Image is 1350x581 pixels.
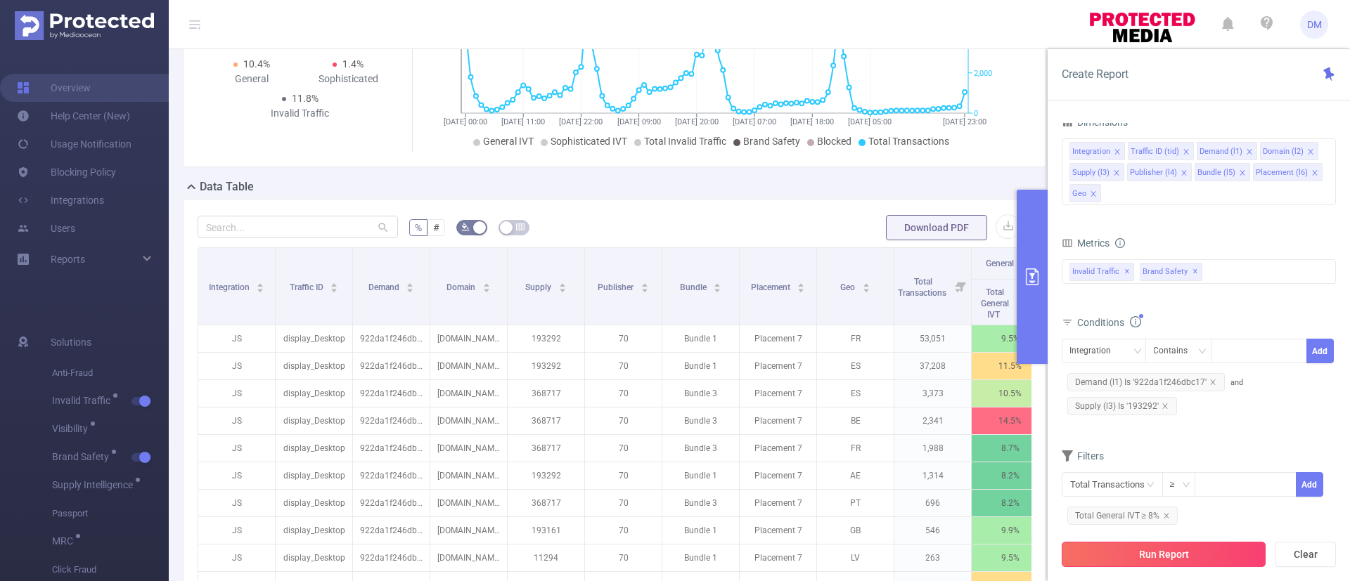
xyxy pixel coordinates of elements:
p: 70 [585,407,662,434]
i: icon: close [1181,169,1188,178]
i: icon: down [1133,347,1142,357]
i: icon: caret-up [257,281,264,285]
p: Placement 7 [740,407,816,434]
p: 368717 [508,435,584,462]
p: [DOMAIN_NAME] [430,380,507,407]
div: Contains [1154,339,1198,363]
span: DM [1307,11,1322,39]
i: icon: caret-down [714,287,721,291]
p: Placement 7 [740,435,816,462]
i: icon: close [1311,169,1318,178]
i: Filter menu [951,248,971,325]
p: display_Desktop [276,462,352,489]
div: Sort [641,281,649,289]
span: General IVT [986,259,1029,268]
span: Total General IVT ≥ 8% [1067,507,1178,525]
span: Passport [52,500,169,528]
div: Sort [256,281,264,289]
span: Filters [1062,450,1104,462]
p: 368717 [508,407,584,434]
i: icon: close [1239,169,1246,178]
button: Run Report [1062,542,1266,567]
p: 922da1f246dbc17 [353,407,430,434]
p: 922da1f246dbc17 [353,325,430,352]
p: 922da1f246dbc17 [353,517,430,544]
span: Brand Safety [743,136,800,147]
div: Sort [862,281,870,289]
span: % [415,222,422,233]
i: icon: table [516,223,525,231]
p: display_Desktop [276,435,352,462]
p: 70 [585,435,662,462]
div: Sort [330,281,338,289]
p: [DOMAIN_NAME] [430,325,507,352]
i: icon: caret-down [330,287,338,291]
span: Total Invalid Traffic [644,136,726,147]
span: Bundle [680,282,709,292]
li: Publisher (l4) [1127,163,1192,181]
i: icon: down [1182,481,1190,490]
p: Bundle 1 [662,544,739,571]
span: 1.4% [342,58,364,70]
i: icon: caret-down [406,287,414,291]
i: icon: close [1163,512,1170,519]
i: icon: close [1209,379,1216,386]
tspan: [DATE] 23:00 [943,117,986,126]
p: [DOMAIN_NAME] [430,490,507,516]
i: icon: info-circle [1115,238,1125,248]
i: icon: caret-up [482,281,490,285]
div: Sort [558,281,567,289]
i: icon: caret-down [558,287,566,291]
p: 10.5% [972,380,1048,407]
a: Integrations [17,186,104,214]
span: Demand (l1) Is '922da1f246dbc17' [1067,373,1225,391]
span: Conditions [1077,317,1141,328]
i: icon: info-circle [1130,316,1141,327]
p: AE [817,462,894,489]
div: Sort [482,281,491,289]
div: Sort [713,281,721,289]
p: JS [198,462,275,489]
p: ES [817,380,894,407]
p: 70 [585,517,662,544]
i: icon: caret-down [797,287,805,291]
span: Total Transactions [898,277,949,298]
tspan: [DATE] 00:00 [444,117,487,126]
p: GB [817,517,894,544]
p: 368717 [508,380,584,407]
i: icon: caret-down [862,287,870,291]
p: display_Desktop [276,544,352,571]
p: JS [198,544,275,571]
p: 11.5% [972,353,1048,379]
span: Invalid Traffic [1069,263,1134,281]
p: Bundle 1 [662,517,739,544]
p: display_Desktop [276,380,352,407]
span: Brand Safety [1140,263,1202,281]
i: icon: close [1114,148,1121,157]
p: Bundle 3 [662,490,739,516]
div: Domain (l2) [1263,143,1304,161]
img: Protected Media [15,11,154,40]
p: Placement 7 [740,380,816,407]
p: PT [817,490,894,516]
tspan: [DATE] 07:00 [733,117,776,126]
span: Visibility [52,424,93,433]
div: Placement (l6) [1256,164,1308,182]
div: Integration [1072,143,1110,161]
li: Bundle (l5) [1195,163,1250,181]
li: Domain (l2) [1260,142,1318,160]
p: 922da1f246dbc17 [353,490,430,516]
tspan: [DATE] 09:00 [617,117,660,126]
p: 14.5% [972,407,1048,434]
p: 696 [894,490,971,516]
tspan: [DATE] 22:00 [559,117,603,126]
span: Metrics [1062,237,1110,249]
div: Sophisticated [300,72,397,86]
span: Blocked [817,136,851,147]
li: Integration [1069,142,1125,160]
span: Brand Safety [52,452,114,462]
li: Placement (l6) [1253,163,1323,181]
p: 70 [585,325,662,352]
span: Anti-Fraud [52,359,169,387]
p: Placement 7 [740,490,816,516]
